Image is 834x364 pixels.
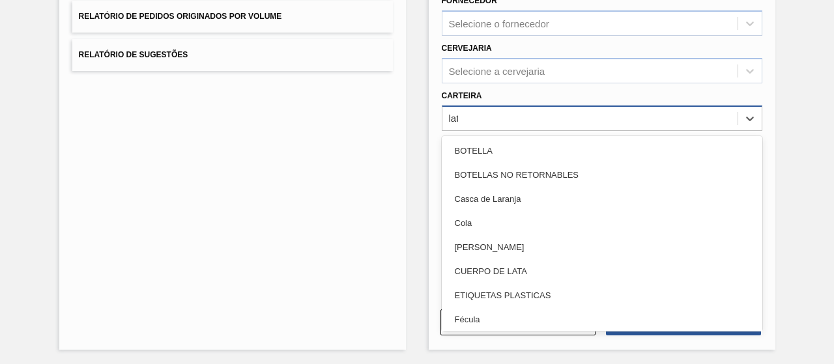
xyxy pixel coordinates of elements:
[79,12,282,21] span: Relatório de Pedidos Originados por Volume
[72,39,393,71] button: Relatório de Sugestões
[79,50,188,59] span: Relatório de Sugestões
[440,309,596,335] button: Limpar
[449,18,549,29] div: Selecione o fornecedor
[442,259,762,283] div: CUERPO DE LATA
[72,1,393,33] button: Relatório de Pedidos Originados por Volume
[442,44,492,53] label: Cervejaria
[442,187,762,211] div: Casca de Laranja
[442,235,762,259] div: [PERSON_NAME]
[442,307,762,331] div: Fécula
[442,163,762,187] div: BOTELLAS NO RETORNABLES
[442,211,762,235] div: Cola
[449,65,545,76] div: Selecione a cervejaria
[442,91,482,100] label: Carteira
[442,283,762,307] div: ETIQUETAS PLASTICAS
[442,139,762,163] div: BOTELLA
